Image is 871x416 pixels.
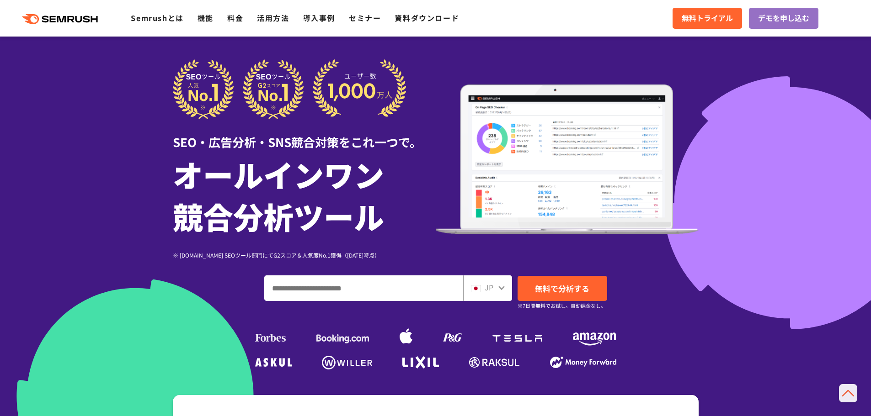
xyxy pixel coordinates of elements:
[518,276,607,301] a: 無料で分析する
[485,282,493,293] span: JP
[198,12,214,23] a: 機能
[518,301,606,310] small: ※7日間無料でお試し。自動課金なし。
[395,12,459,23] a: 資料ダウンロード
[131,12,183,23] a: Semrushとは
[173,251,436,259] div: ※ [DOMAIN_NAME] SEOツール部門にてG2スコア＆人気度No.1獲得（[DATE]時点）
[535,283,589,294] span: 無料で分析する
[758,12,809,24] span: デモを申し込む
[749,8,818,29] a: デモを申し込む
[303,12,335,23] a: 導入事例
[227,12,243,23] a: 料金
[173,119,436,151] div: SEO・広告分析・SNS競合対策をこれ一つで。
[349,12,381,23] a: セミナー
[257,12,289,23] a: 活用方法
[682,12,733,24] span: 無料トライアル
[265,276,463,300] input: ドメイン、キーワードまたはURLを入力してください
[673,8,742,29] a: 無料トライアル
[173,153,436,237] h1: オールインワン 競合分析ツール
